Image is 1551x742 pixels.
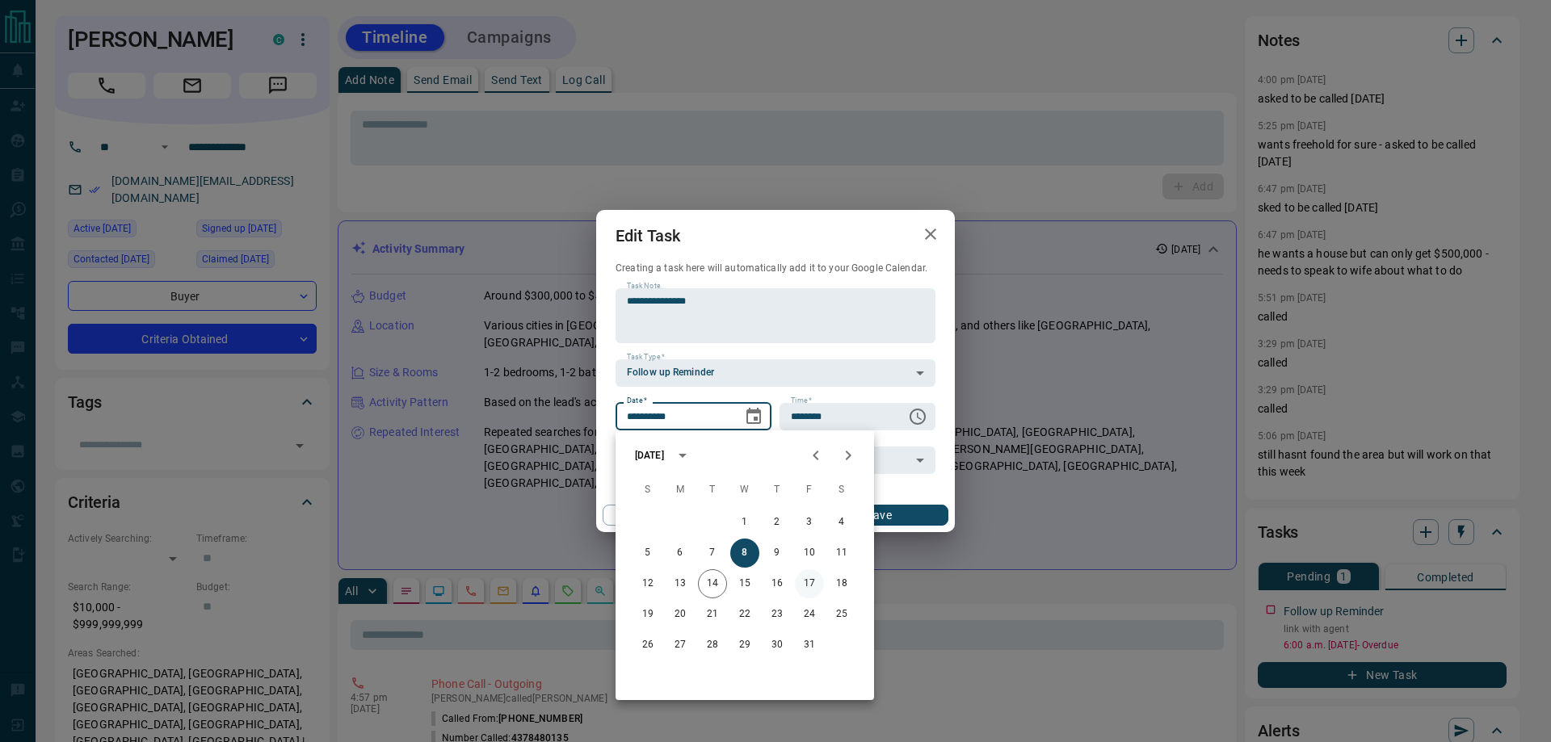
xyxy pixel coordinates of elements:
[666,631,695,660] button: 27
[795,631,824,660] button: 31
[827,539,856,568] button: 11
[633,539,662,568] button: 5
[698,539,727,568] button: 7
[763,539,792,568] button: 9
[902,400,934,433] button: Choose time, selected time is 6:00 AM
[730,600,759,629] button: 22
[730,539,759,568] button: 8
[800,439,832,472] button: Previous month
[730,508,759,537] button: 1
[666,569,695,598] button: 13
[669,442,696,469] button: calendar view is open, switch to year view
[698,569,727,598] button: 14
[730,569,759,598] button: 15
[633,631,662,660] button: 26
[633,600,662,629] button: 19
[795,569,824,598] button: 17
[627,281,660,291] label: Task Note
[627,396,647,406] label: Date
[763,569,792,598] button: 16
[763,600,792,629] button: 23
[795,474,824,506] span: Friday
[827,474,856,506] span: Saturday
[698,474,727,506] span: Tuesday
[666,600,695,629] button: 20
[791,396,812,406] label: Time
[633,474,662,506] span: Sunday
[635,448,664,463] div: [DATE]
[730,631,759,660] button: 29
[795,508,824,537] button: 3
[730,474,759,506] span: Wednesday
[627,352,665,363] label: Task Type
[698,631,727,660] button: 28
[738,400,770,433] button: Choose date, selected date is Oct 8, 2025
[827,569,856,598] button: 18
[795,539,824,568] button: 10
[795,600,824,629] button: 24
[763,474,792,506] span: Thursday
[832,439,864,472] button: Next month
[666,539,695,568] button: 6
[827,508,856,537] button: 4
[666,474,695,506] span: Monday
[763,631,792,660] button: 30
[616,359,935,387] div: Follow up Reminder
[698,600,727,629] button: 21
[827,600,856,629] button: 25
[616,262,935,275] p: Creating a task here will automatically add it to your Google Calendar.
[810,505,948,526] button: Save
[763,508,792,537] button: 2
[603,505,741,526] button: Cancel
[596,210,700,262] h2: Edit Task
[633,569,662,598] button: 12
